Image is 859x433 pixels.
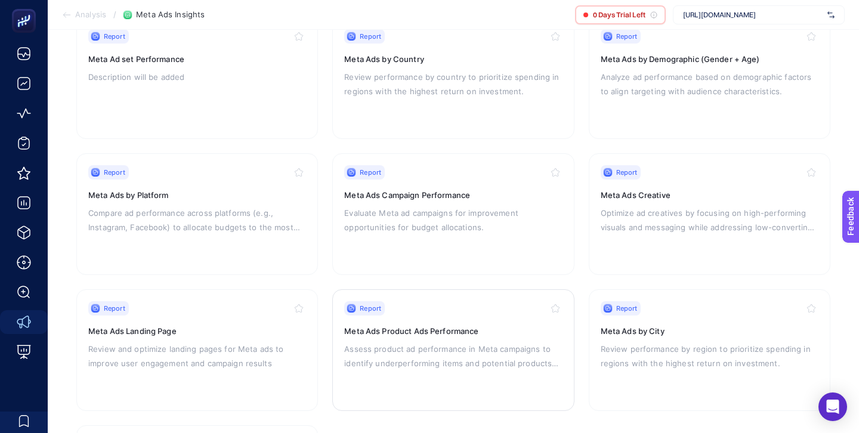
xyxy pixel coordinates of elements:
[332,153,574,275] a: ReportMeta Ads Campaign PerformanceEvaluate Meta ad campaigns for improvement opportunities for b...
[104,304,125,313] span: Report
[332,289,574,411] a: ReportMeta Ads Product Ads PerformanceAssess product ad performance in Meta campaigns to identify...
[827,9,835,21] img: svg%3e
[601,325,818,337] h3: Meta Ads by City
[360,168,381,177] span: Report
[88,206,306,234] p: Compare ad performance across platforms (e.g., Instagram, Facebook) to allocate budgets to the mo...
[589,289,830,411] a: ReportMeta Ads by CityReview performance by region to prioritize spending in regions with the hig...
[601,189,818,201] h3: Meta Ads Creative
[616,32,638,41] span: Report
[7,4,45,13] span: Feedback
[75,10,106,20] span: Analysis
[113,10,116,19] span: /
[344,342,562,370] p: Assess product ad performance in Meta campaigns to identify underperforming items and potential p...
[88,325,306,337] h3: Meta Ads Landing Page
[683,10,823,20] span: [URL][DOMAIN_NAME]
[601,53,818,65] h3: Meta Ads by Demographic (Gender + Age)
[344,325,562,337] h3: Meta Ads Product Ads Performance
[344,206,562,234] p: Evaluate Meta ad campaigns for improvement opportunities for budget allocations.
[360,32,381,41] span: Report
[344,70,562,98] p: Review performance by country to prioritize spending in regions with the highest return on invest...
[76,289,318,411] a: ReportMeta Ads Landing PageReview and optimize landing pages for Meta ads to improve user engagem...
[601,206,818,234] p: Optimize ad creatives by focusing on high-performing visuals and messaging while addressing low-c...
[344,53,562,65] h3: Meta Ads by Country
[104,32,125,41] span: Report
[88,189,306,201] h3: Meta Ads by Platform
[589,17,830,139] a: ReportMeta Ads by Demographic (Gender + Age)Analyze ad performance based on demographic factors t...
[104,168,125,177] span: Report
[136,10,205,20] span: Meta Ads Insights
[589,153,830,275] a: ReportMeta Ads CreativeOptimize ad creatives by focusing on high-performing visuals and messaging...
[88,342,306,370] p: Review and optimize landing pages for Meta ads to improve user engagement and campaign results
[593,10,645,20] span: 0 Days Trial Left
[76,17,318,139] a: ReportMeta Ad set PerformanceDescription will be added
[76,153,318,275] a: ReportMeta Ads by PlatformCompare ad performance across platforms (e.g., Instagram, Facebook) to ...
[332,17,574,139] a: ReportMeta Ads by CountryReview performance by country to prioritize spending in regions with the...
[360,304,381,313] span: Report
[818,392,847,421] div: Open Intercom Messenger
[601,342,818,370] p: Review performance by region to prioritize spending in regions with the highest return on investm...
[601,70,818,98] p: Analyze ad performance based on demographic factors to align targeting with audience characterist...
[616,304,638,313] span: Report
[88,70,306,84] p: Description will be added
[616,168,638,177] span: Report
[344,189,562,201] h3: Meta Ads Campaign Performance
[88,53,306,65] h3: Meta Ad set Performance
